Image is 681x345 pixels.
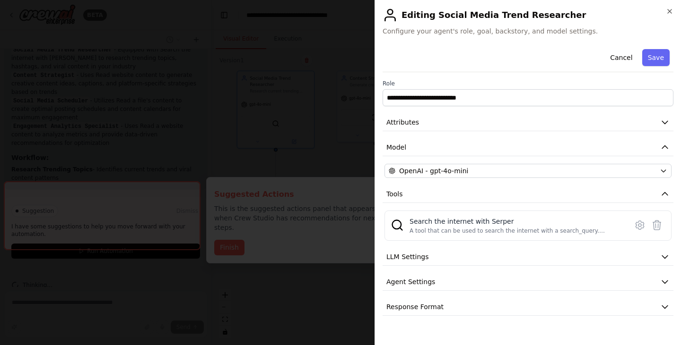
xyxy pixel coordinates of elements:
button: LLM Settings [383,248,673,266]
span: Agent Settings [386,277,435,286]
label: Role [383,80,673,87]
span: Tools [386,189,403,199]
span: Attributes [386,118,419,127]
span: OpenAI - gpt-4o-mini [399,166,468,176]
button: Delete tool [648,217,665,234]
button: Response Format [383,298,673,316]
div: A tool that can be used to search the internet with a search_query. Supports different search typ... [410,227,622,235]
button: Attributes [383,114,673,131]
button: Configure tool [631,217,648,234]
button: OpenAI - gpt-4o-mini [384,164,672,178]
img: SerperDevTool [391,219,404,232]
span: Model [386,143,406,152]
span: LLM Settings [386,252,429,261]
h2: Editing Social Media Trend Researcher [383,8,673,23]
div: Search the internet with Serper [410,217,622,226]
button: Cancel [604,49,638,66]
button: Tools [383,185,673,203]
button: Agent Settings [383,273,673,291]
span: Response Format [386,302,444,311]
button: Model [383,139,673,156]
span: Configure your agent's role, goal, backstory, and model settings. [383,26,673,36]
button: Save [642,49,670,66]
